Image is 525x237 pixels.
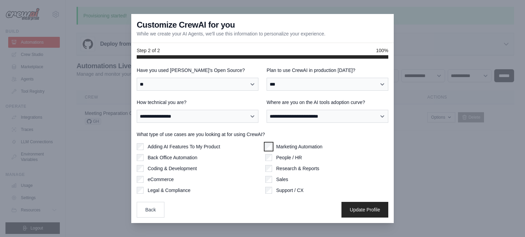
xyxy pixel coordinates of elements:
label: Sales [276,176,288,183]
label: Have you used [PERSON_NAME]'s Open Source? [137,67,258,74]
button: Update Profile [341,202,388,218]
label: Coding & Development [148,165,197,172]
label: Back Office Automation [148,154,197,161]
label: Legal & Compliance [148,187,190,194]
label: Where are you on the AI tools adoption curve? [267,99,388,106]
label: Plan to use CrewAI in production [DATE]? [267,67,388,74]
label: Research & Reports [276,165,319,172]
button: Back [137,202,164,218]
label: Marketing Automation [276,143,322,150]
h3: Customize CrewAI for you [137,19,235,30]
label: What type of use cases are you looking at for using CrewAI? [137,131,388,138]
span: 100% [376,47,388,54]
label: Adding AI Features To My Product [148,143,220,150]
label: eCommerce [148,176,174,183]
label: People / HR [276,154,302,161]
span: Step 2 of 2 [137,47,160,54]
label: Support / CX [276,187,304,194]
p: While we create your AI Agents, we'll use this information to personalize your experience. [137,30,325,37]
label: How technical you are? [137,99,258,106]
